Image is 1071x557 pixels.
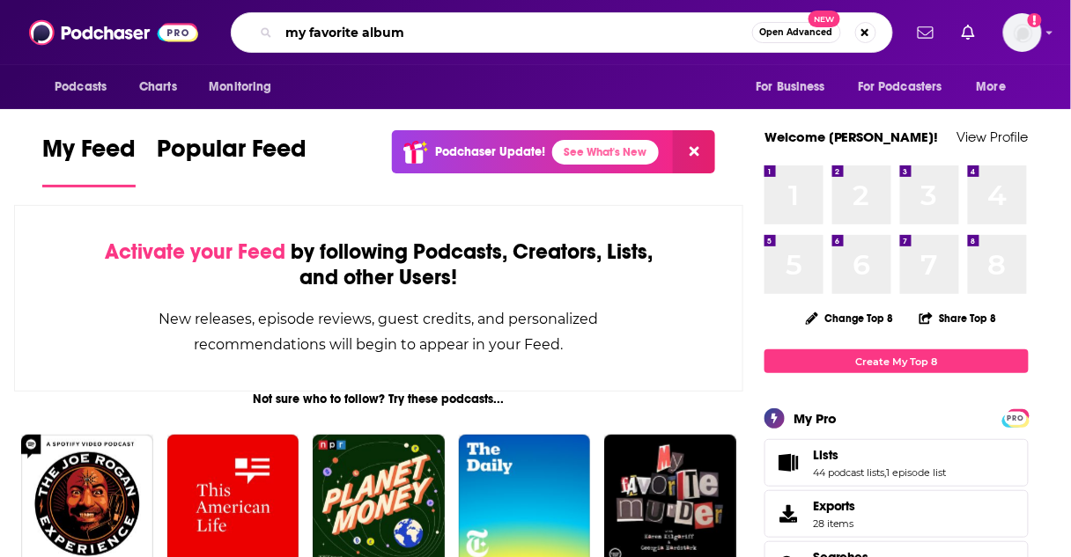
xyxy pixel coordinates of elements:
[128,70,188,104] a: Charts
[764,439,1029,487] span: Lists
[813,447,838,463] span: Lists
[157,134,307,174] span: Popular Feed
[552,140,659,165] a: See What's New
[42,134,136,174] span: My Feed
[1003,13,1042,52] span: Logged in as ereardon
[964,70,1029,104] button: open menu
[231,12,893,53] div: Search podcasts, credits, & more...
[955,18,982,48] a: Show notifications dropdown
[813,498,856,514] span: Exports
[1003,13,1042,52] button: Show profile menu
[813,466,885,479] a: 44 podcast lists
[813,517,856,530] span: 28 items
[756,75,825,99] span: For Business
[55,75,107,99] span: Podcasts
[103,306,654,357] div: New releases, episode reviews, guest credits, and personalized recommendations will begin to appe...
[846,70,968,104] button: open menu
[157,134,307,187] a: Popular Feed
[764,128,939,145] a: Welcome [PERSON_NAME]!
[42,70,129,104] button: open menu
[764,349,1029,373] a: Create My Top 8
[196,70,294,104] button: open menu
[1003,13,1042,52] img: User Profile
[813,447,947,463] a: Lists
[209,75,271,99] span: Monitoring
[764,490,1029,538] a: Exports
[771,502,806,526] span: Exports
[977,75,1007,99] span: More
[14,392,743,407] div: Not sure who to follow? Try these podcasts...
[139,75,177,99] span: Charts
[42,134,136,187] a: My Feed
[29,16,198,49] img: Podchaser - Follow, Share and Rate Podcasts
[760,28,833,37] span: Open Advanced
[1005,412,1026,425] span: PRO
[279,18,752,47] input: Search podcasts, credits, & more...
[752,22,841,43] button: Open AdvancedNew
[957,128,1029,145] a: View Profile
[809,11,840,27] span: New
[771,451,806,475] a: Lists
[794,410,837,427] div: My Pro
[105,238,285,265] span: Activate your Feed
[911,18,941,48] a: Show notifications dropdown
[919,301,998,335] button: Share Top 8
[435,144,545,159] p: Podchaser Update!
[885,466,887,479] span: ,
[858,75,942,99] span: For Podcasters
[743,70,847,104] button: open menu
[887,466,947,479] a: 1 episode list
[1028,13,1042,27] svg: Add a profile image
[795,307,905,329] button: Change Top 8
[103,239,654,290] div: by following Podcasts, Creators, Lists, and other Users!
[1005,411,1026,424] a: PRO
